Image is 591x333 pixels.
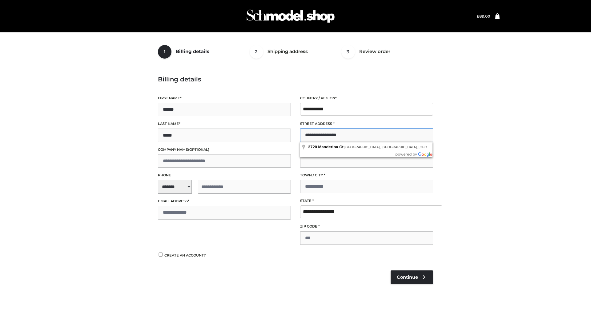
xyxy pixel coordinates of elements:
label: Last name [158,121,291,127]
label: ZIP Code [300,224,433,229]
label: First name [158,95,291,101]
a: Continue [391,270,433,284]
span: 3720 [308,145,317,149]
span: Create an account? [164,253,206,257]
a: £89.00 [477,14,490,18]
label: Town / City [300,172,433,178]
input: Create an account? [158,253,163,257]
span: Continue [397,274,418,280]
span: [GEOGRAPHIC_DATA], [GEOGRAPHIC_DATA], [GEOGRAPHIC_DATA] [344,145,454,149]
label: State [300,198,433,204]
label: Phone [158,172,291,178]
label: Company name [158,147,291,153]
label: Email address [158,198,291,204]
img: Schmodel Admin 964 [244,4,337,28]
bdi: 89.00 [477,14,490,18]
h3: Billing details [158,76,433,83]
label: Street address [300,121,433,127]
span: (optional) [188,147,209,152]
span: Manderina Ct [318,145,344,149]
span: £ [477,14,479,18]
label: Country / Region [300,95,433,101]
